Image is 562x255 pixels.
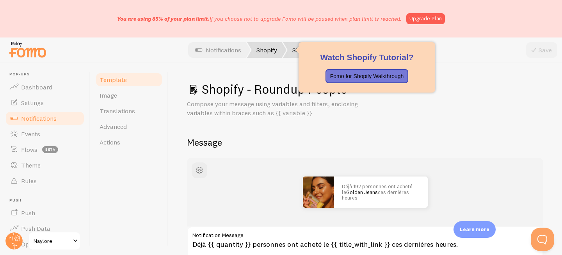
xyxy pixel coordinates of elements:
a: Events [5,126,85,142]
span: Settings [21,99,44,107]
a: Naylore [28,232,81,250]
p: If you choose not to upgrade Fomo will be paused when plan limit is reached. [117,15,402,23]
a: Rules [5,173,85,189]
span: Flows [21,146,37,153]
span: Actions [100,138,120,146]
a: Golden Jeans [346,189,378,195]
p: Learn more [460,226,489,233]
img: fomo-relay-logo-orange.svg [8,39,47,59]
a: Image [95,87,163,103]
a: Push [5,205,85,221]
a: Advanced [95,119,163,134]
p: Compose your message using variables and filters, enclosing variables within braces such as {{ va... [187,100,374,118]
a: Notifications [5,111,85,126]
div: Learn more [454,221,496,238]
span: Dashboard [21,83,52,91]
a: Push Data [5,221,85,236]
span: Events [21,130,40,138]
p: Fomo for Shopify Walkthrough [330,72,404,80]
span: Advanced [100,123,127,130]
span: Template [100,76,127,84]
p: Déjà 192 personnes ont acheté le ces dernières heures. [342,184,420,200]
iframe: Help Scout Beacon - Open [531,228,554,251]
span: beta [42,146,58,153]
span: Push [21,209,35,217]
h1: Shopify - Roundup People [187,81,543,97]
a: Flows beta [5,142,85,157]
span: You are using 85% of your plan limit. [117,15,210,22]
button: Fomo for Shopify Walkthrough [325,69,409,83]
span: Rules [21,177,37,185]
a: Settings [5,95,85,111]
h2: Message [187,136,543,148]
a: Upgrade Plan [406,13,445,24]
span: Pop-ups [9,72,85,77]
h2: Watch Shopify Tutorial? [308,52,426,63]
a: Theme [5,157,85,173]
span: Theme [21,161,41,169]
span: Push [9,198,85,203]
span: Image [100,91,117,99]
a: Dashboard [5,79,85,95]
a: Template [95,72,163,87]
span: Naylore [34,236,71,246]
span: Push Data [21,225,50,232]
label: Notification Message [187,226,543,240]
a: Translations [95,103,163,119]
a: Actions [95,134,163,150]
span: Translations [100,107,135,115]
span: Notifications [21,114,57,122]
img: Fomo [303,177,334,208]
